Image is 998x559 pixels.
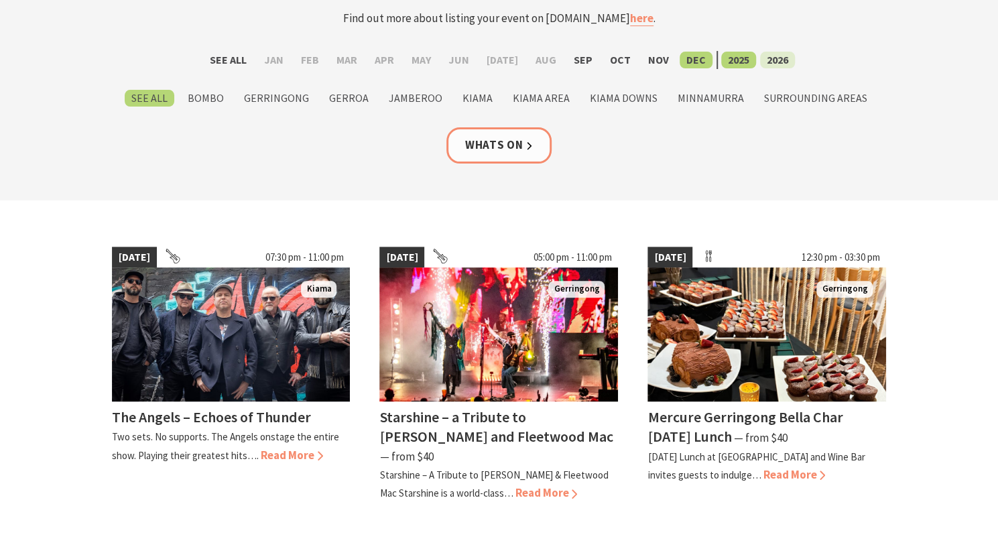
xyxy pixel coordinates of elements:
label: Kiama [456,90,499,107]
img: The Angels [112,267,351,401]
a: [DATE] 12:30 pm - 03:30 pm Christmas Day Lunch Buffet at Bella Char Gerringong Mercure Gerringong... [647,247,886,503]
label: 2025 [721,52,756,68]
span: [DATE] [647,247,692,268]
span: [DATE] [112,247,157,268]
h4: Starshine – a Tribute to [PERSON_NAME] and Fleetwood Mac [379,408,613,446]
label: Dec [680,52,712,68]
label: Bombo [181,90,231,107]
label: Kiama Area [506,90,576,107]
label: Mar [330,52,364,68]
label: [DATE] [480,52,525,68]
label: Nov [641,52,676,68]
label: Jan [257,52,290,68]
span: [DATE] [379,247,424,268]
p: Two sets. No supports. The Angels onstage the entire show. Playing their greatest hits…. [112,430,339,461]
label: Feb [294,52,326,68]
span: Kiama [301,281,336,298]
label: Sep [567,52,599,68]
label: 2026 [760,52,795,68]
a: here [630,11,653,26]
span: ⁠— from $40 [379,449,433,464]
a: Whats On [446,127,552,163]
span: Gerringong [816,281,873,298]
label: May [405,52,438,68]
img: Starshine [379,267,618,401]
a: [DATE] 07:30 pm - 11:00 pm The Angels Kiama The Angels – Echoes of Thunder Two sets. No supports.... [112,247,351,503]
span: Read More [763,467,825,482]
label: See All [203,52,253,68]
span: 07:30 pm - 11:00 pm [258,247,350,268]
span: ⁠— from $40 [733,430,787,445]
label: Jun [442,52,476,68]
label: Aug [529,52,563,68]
label: Gerroa [322,90,375,107]
span: 05:00 pm - 11:00 pm [526,247,618,268]
label: See All [125,90,174,107]
h4: The Angels – Echoes of Thunder [112,408,311,426]
label: Gerringong [237,90,316,107]
label: Minnamurra [671,90,751,107]
p: Find out more about listing your event on [DOMAIN_NAME] . [237,9,762,27]
label: Surrounding Areas [757,90,874,107]
a: [DATE] 05:00 pm - 11:00 pm Starshine Gerringong Starshine – a Tribute to [PERSON_NAME] and Fleetw... [379,247,618,503]
span: Read More [261,448,323,462]
span: 12:30 pm - 03:30 pm [794,247,886,268]
p: [DATE] Lunch at [GEOGRAPHIC_DATA] and Wine Bar invites guests to indulge… [647,450,865,481]
span: Read More [515,485,577,500]
label: Apr [368,52,401,68]
label: Oct [603,52,637,68]
label: Jamberoo [382,90,449,107]
p: Starshine – A Tribute to [PERSON_NAME] & Fleetwood Mac Starshine is a world-class… [379,469,608,499]
span: Gerringong [548,281,605,298]
h4: Mercure Gerringong Bella Char [DATE] Lunch [647,408,843,446]
label: Kiama Downs [583,90,664,107]
img: Christmas Day Lunch Buffet at Bella Char [647,267,886,401]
